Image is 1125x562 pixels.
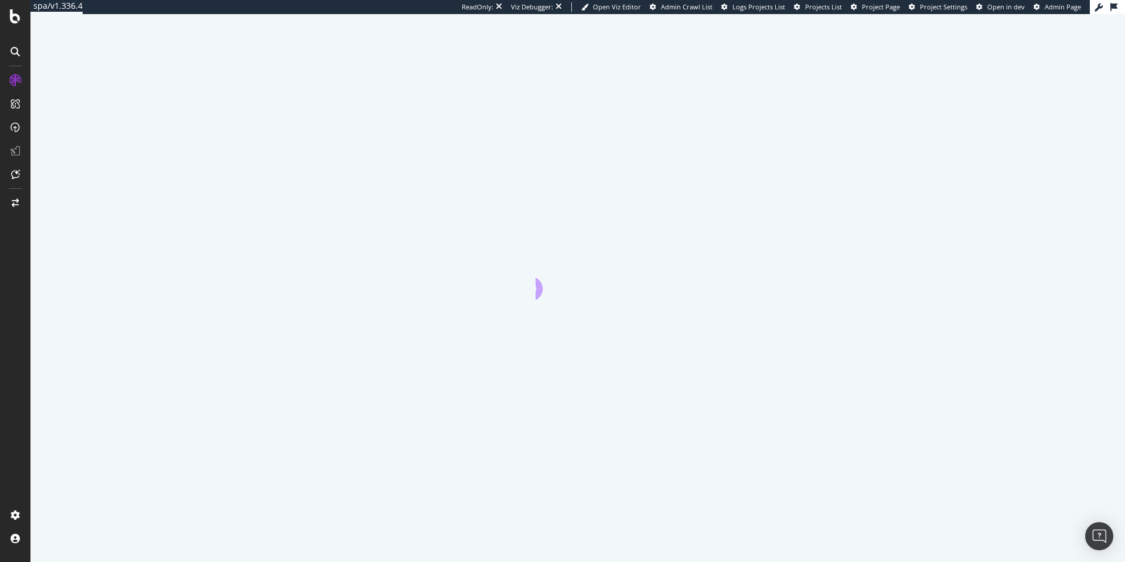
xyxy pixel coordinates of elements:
[862,2,900,11] span: Project Page
[976,2,1025,12] a: Open in dev
[851,2,900,12] a: Project Page
[794,2,842,12] a: Projects List
[1085,522,1113,550] div: Open Intercom Messenger
[581,2,641,12] a: Open Viz Editor
[721,2,785,12] a: Logs Projects List
[909,2,967,12] a: Project Settings
[987,2,1025,11] span: Open in dev
[650,2,712,12] a: Admin Crawl List
[920,2,967,11] span: Project Settings
[511,2,553,12] div: Viz Debugger:
[661,2,712,11] span: Admin Crawl List
[1034,2,1081,12] a: Admin Page
[536,258,620,300] div: animation
[1045,2,1081,11] span: Admin Page
[732,2,785,11] span: Logs Projects List
[462,2,493,12] div: ReadOnly:
[593,2,641,11] span: Open Viz Editor
[805,2,842,11] span: Projects List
